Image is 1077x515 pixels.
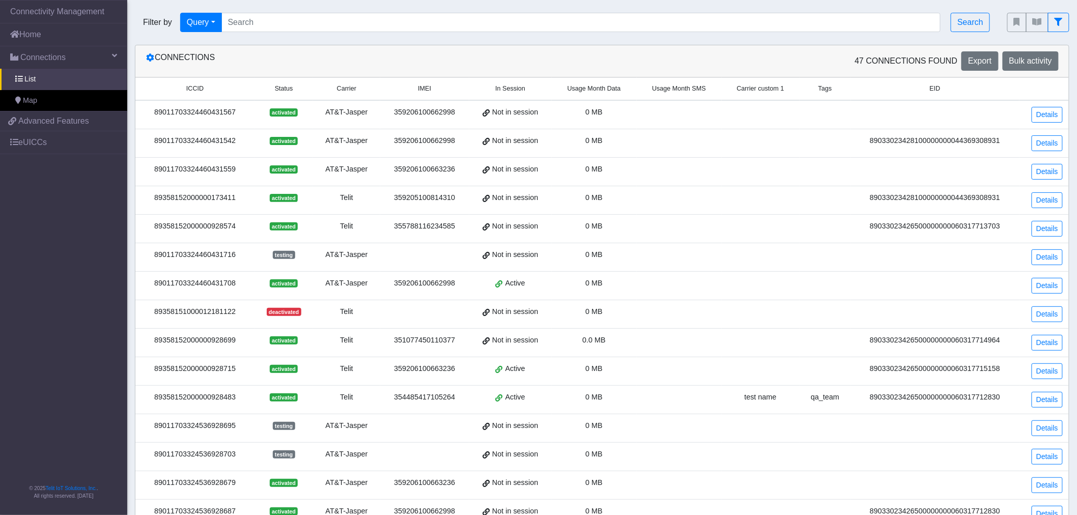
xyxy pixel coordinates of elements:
[1032,392,1063,408] a: Details
[275,84,293,94] span: Status
[585,136,603,145] span: 0 MB
[1032,278,1063,294] a: Details
[319,449,374,460] div: AT&T-Jasper
[186,84,204,94] span: ICCID
[141,449,248,460] div: 89011703324536928703
[319,107,374,118] div: AT&T-Jasper
[857,363,1013,375] div: 89033023426500000000060317715158
[737,84,784,94] span: Carrier custom 1
[141,278,248,289] div: 89011703324460431708
[270,137,298,145] span: activated
[319,164,374,175] div: AT&T-Jasper
[585,108,603,116] span: 0 MB
[585,193,603,202] span: 0 MB
[319,221,374,232] div: Telit
[135,16,180,28] span: Filter by
[141,107,248,118] div: 89011703324460431567
[492,335,538,346] span: Not in session
[386,278,463,289] div: 359206100662998
[1032,449,1063,465] a: Details
[818,84,832,94] span: Tags
[270,365,298,373] span: activated
[180,13,222,32] button: Query
[492,192,538,204] span: Not in session
[319,192,374,204] div: Telit
[585,222,603,230] span: 0 MB
[386,221,463,232] div: 355788116234585
[270,479,298,487] span: activated
[1032,135,1063,151] a: Details
[319,363,374,375] div: Telit
[585,450,603,458] span: 0 MB
[141,335,248,346] div: 89358152000000928699
[1032,477,1063,493] a: Details
[141,306,248,318] div: 89358151000012181122
[492,135,538,147] span: Not in session
[806,392,845,403] div: qa_team
[141,164,248,175] div: 89011703324460431559
[1032,335,1063,351] a: Details
[1032,192,1063,208] a: Details
[319,477,374,489] div: AT&T-Jasper
[273,450,295,459] span: testing
[141,249,248,261] div: 89011703324460431716
[585,478,603,487] span: 0 MB
[141,420,248,432] div: 89011703324536928695
[270,165,298,174] span: activated
[20,51,66,64] span: Connections
[138,51,602,71] div: Connections
[273,251,295,259] span: testing
[18,115,89,127] span: Advanced Features
[585,279,603,287] span: 0 MB
[1032,420,1063,436] a: Details
[418,84,431,94] span: IMEI
[386,363,463,375] div: 359206100663236
[492,221,538,232] span: Not in session
[585,507,603,515] span: 0 MB
[270,393,298,402] span: activated
[728,392,793,403] div: test name
[141,221,248,232] div: 89358152000000928574
[585,421,603,430] span: 0 MB
[855,55,957,67] span: 47 Connections found
[857,221,1013,232] div: 89033023426500000000060317713703
[221,13,941,32] input: Search...
[24,74,36,85] span: List
[585,250,603,259] span: 0 MB
[492,306,538,318] span: Not in session
[1032,249,1063,265] a: Details
[857,392,1013,403] div: 89033023426500000000060317712830
[386,107,463,118] div: 359206100662998
[585,364,603,373] span: 0 MB
[1009,56,1052,65] span: Bulk activity
[857,192,1013,204] div: 89033023428100000000044369308931
[141,192,248,204] div: 89358152000000173411
[46,485,97,491] a: Telit IoT Solutions, Inc.
[505,392,525,403] span: Active
[1032,221,1063,237] a: Details
[270,194,298,202] span: activated
[386,477,463,489] div: 359206100663236
[492,449,538,460] span: Not in session
[319,278,374,289] div: AT&T-Jasper
[1032,107,1063,123] a: Details
[492,420,538,432] span: Not in session
[492,164,538,175] span: Not in session
[585,393,603,401] span: 0 MB
[1032,306,1063,322] a: Details
[319,335,374,346] div: Telit
[1003,51,1059,71] button: Bulk activity
[505,363,525,375] span: Active
[857,335,1013,346] div: 89033023426500000000060317714964
[857,135,1013,147] div: 89033023428100000000044369308931
[961,51,998,71] button: Export
[23,95,37,106] span: Map
[319,306,374,318] div: Telit
[492,477,538,489] span: Not in session
[337,84,356,94] span: Carrier
[968,56,991,65] span: Export
[270,108,298,117] span: activated
[1032,363,1063,379] a: Details
[386,192,463,204] div: 359205100814310
[141,135,248,147] div: 89011703324460431542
